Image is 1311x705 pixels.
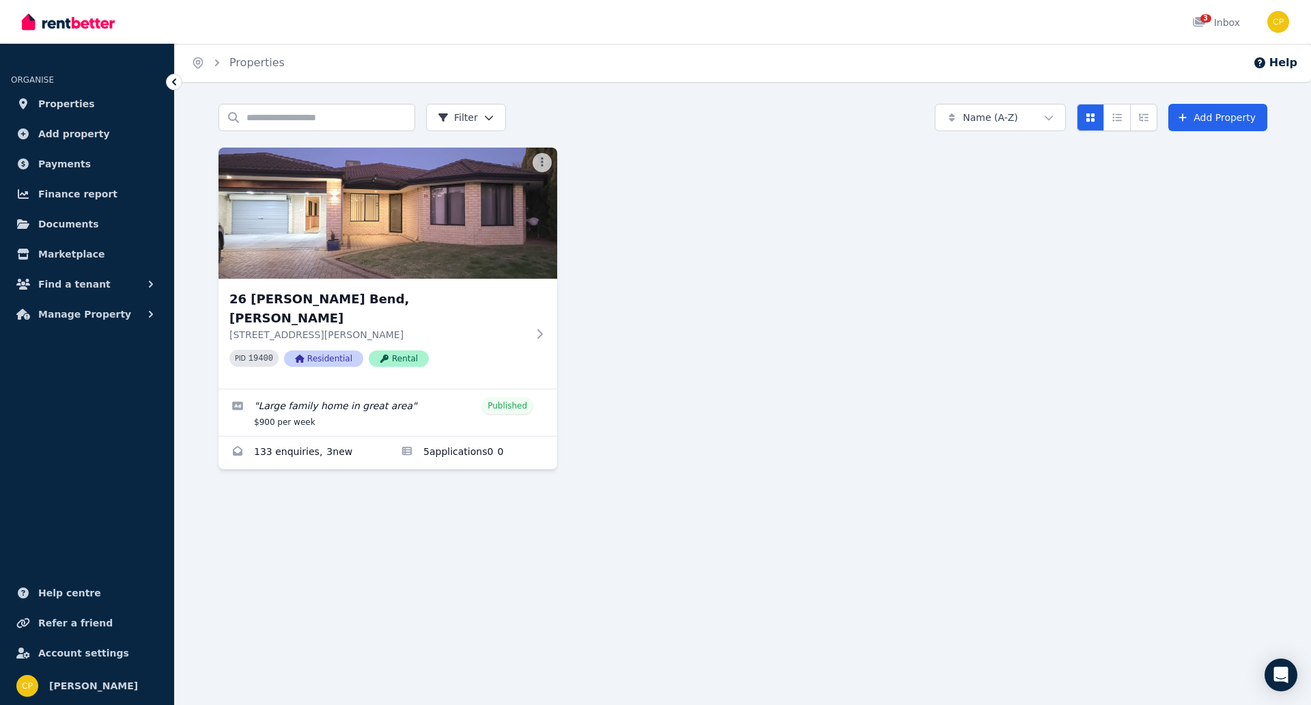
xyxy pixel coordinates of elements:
span: Residential [284,350,363,367]
a: Help centre [11,579,163,607]
img: Clinton Paskins [16,675,38,697]
a: 26 Hollins Bend, Madeley26 [PERSON_NAME] Bend, [PERSON_NAME][STREET_ADDRESS][PERSON_NAME]PID 1940... [218,148,557,389]
div: View options [1077,104,1157,131]
p: [STREET_ADDRESS][PERSON_NAME] [229,328,527,342]
img: RentBetter [22,12,115,32]
button: Card view [1077,104,1104,131]
span: Filter [438,111,478,124]
span: Marketplace [38,246,104,262]
a: Properties [229,56,285,69]
span: Add property [38,126,110,142]
span: Refer a friend [38,615,113,631]
span: Rental [369,350,429,367]
a: Documents [11,210,163,238]
span: Properties [38,96,95,112]
div: Open Intercom Messenger [1265,659,1297,691]
span: Help centre [38,585,101,601]
span: Manage Property [38,306,131,322]
span: ORGANISE [11,75,54,85]
span: Finance report [38,186,117,202]
small: PID [235,355,246,362]
span: Documents [38,216,99,232]
img: Clinton Paskins [1267,11,1289,33]
a: Applications for 26 Hollins Bend, Madeley [388,437,557,469]
button: Expanded list view [1130,104,1157,131]
button: Filter [426,104,506,131]
button: Help [1253,55,1297,71]
span: Name (A-Z) [963,111,1018,124]
a: Add property [11,120,163,148]
code: 19400 [249,354,273,363]
button: Name (A-Z) [935,104,1066,131]
a: Finance report [11,180,163,208]
button: More options [533,153,552,172]
img: 26 Hollins Bend, Madeley [218,148,557,279]
a: Payments [11,150,163,178]
button: Manage Property [11,301,163,328]
a: Marketplace [11,240,163,268]
button: Find a tenant [11,271,163,298]
h3: 26 [PERSON_NAME] Bend, [PERSON_NAME] [229,290,527,328]
span: Find a tenant [38,276,111,292]
a: Refer a friend [11,609,163,637]
span: 3 [1200,14,1211,23]
a: Enquiries for 26 Hollins Bend, Madeley [218,437,388,469]
span: Payments [38,156,91,172]
div: Inbox [1192,16,1240,29]
button: Compact list view [1103,104,1131,131]
a: Add Property [1168,104,1267,131]
a: Edit listing: Large family home in great area [218,389,557,436]
span: Account settings [38,645,129,661]
a: Properties [11,90,163,117]
a: Account settings [11,639,163,667]
span: [PERSON_NAME] [49,678,138,694]
nav: Breadcrumb [175,44,301,82]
